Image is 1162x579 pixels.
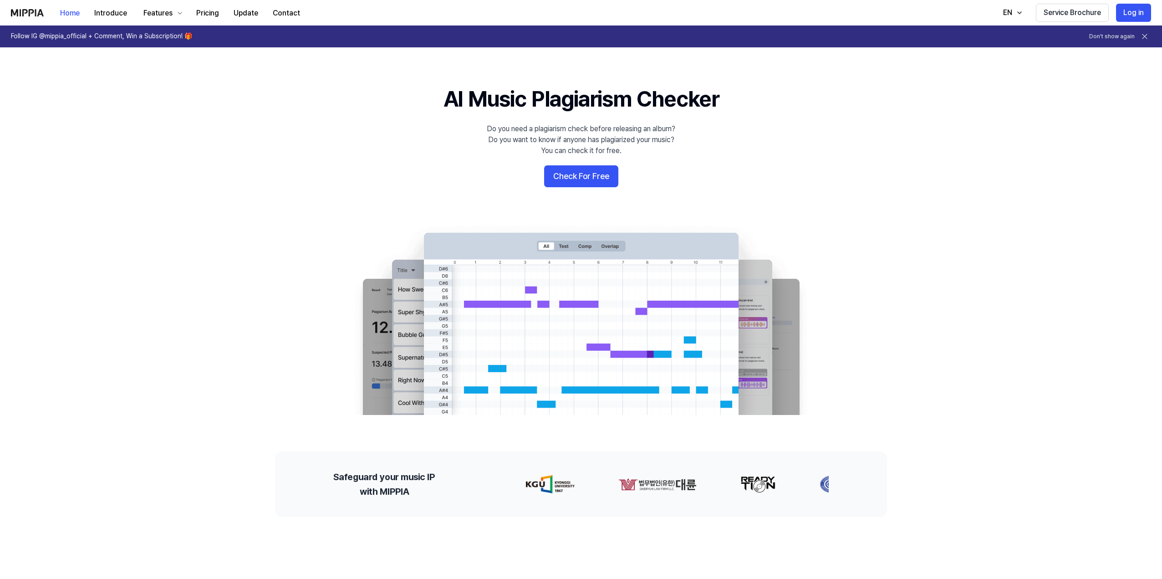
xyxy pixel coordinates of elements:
[1089,33,1135,41] button: Don't show again
[11,32,192,41] h1: Follow IG @mippia_official + Comment, Win a Subscription! 🎁
[134,4,189,22] button: Features
[344,224,818,415] img: main Image
[11,9,44,16] img: logo
[544,165,618,187] button: Check For Free
[487,123,675,156] div: Do you need a plagiarism check before releasing an album? Do you want to know if anyone has plagi...
[524,475,573,493] img: partner-logo-0
[739,475,774,493] img: partner-logo-2
[226,4,265,22] button: Update
[1001,7,1014,18] div: EN
[443,84,719,114] h1: AI Music Plagiarism Checker
[617,475,695,493] img: partner-logo-1
[189,4,226,22] button: Pricing
[1036,4,1109,22] button: Service Brochure
[142,8,174,19] div: Features
[53,4,87,22] button: Home
[53,0,87,26] a: Home
[226,0,265,26] a: Update
[265,4,307,22] button: Contact
[818,475,846,493] img: partner-logo-3
[994,4,1029,22] button: EN
[1116,4,1151,22] button: Log in
[87,4,134,22] button: Introduce
[333,470,435,499] h2: Safeguard your music IP with MIPPIA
